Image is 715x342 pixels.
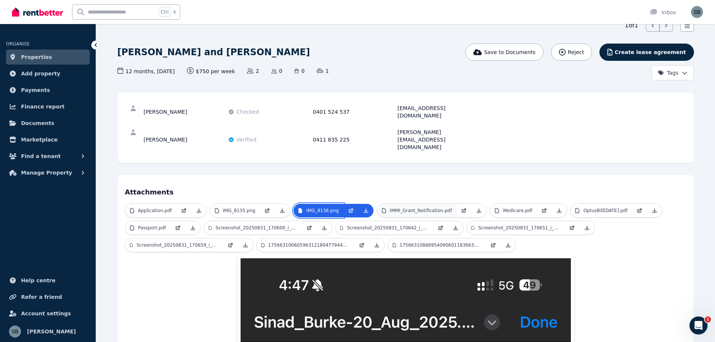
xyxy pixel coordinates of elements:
[478,225,560,231] p: Screenshot_20250831_170651_i_nvoice2go.jpg
[21,53,52,62] span: Properties
[465,44,543,61] button: Save to Documents
[652,65,694,80] button: Tags
[117,46,310,58] h1: [PERSON_NAME] and [PERSON_NAME]
[12,6,63,18] img: RentBetter
[238,238,253,252] a: Download Attachment
[21,69,60,78] span: Add property
[615,48,686,56] span: Create lease agreement
[564,221,580,235] a: Open in new Tab
[397,128,480,151] div: [PERSON_NAME][EMAIL_ADDRESS][DOMAIN_NAME]
[306,208,339,214] p: IMG_8136.png
[6,66,90,81] a: Add property
[159,7,170,17] span: Ctrl
[705,316,711,322] span: 1
[471,204,486,217] a: Download Attachment
[6,306,90,321] a: Account settings
[27,327,76,336] span: [PERSON_NAME]
[501,238,516,252] a: Download Attachment
[6,50,90,65] a: Properties
[21,102,65,111] span: Finance report
[583,208,628,214] p: OptusBill[DATE].pdf
[223,208,255,214] p: IMG_8135.png
[138,208,172,214] p: Application.pdf
[568,48,584,56] span: Reject
[6,165,90,180] button: Manage Property
[125,238,223,252] a: Screenshot_20250831_170659_i_nvoice2go.jpg
[347,225,429,231] p: Screenshot_20250831_170642_i_nvoice2go.jpg
[21,86,50,95] span: Payments
[191,204,206,217] a: Download Attachment
[490,204,537,217] a: Medicare.pdf
[21,152,61,161] span: Find a tenant
[377,204,457,217] a: IMMI_Grant_Notification.pdf
[137,242,218,248] p: Screenshot_20250831_170659_i_nvoice2go.jpg
[6,116,90,131] a: Documents
[317,221,332,235] a: Download Attachment
[484,48,536,56] span: Save to Documents
[21,135,57,144] span: Marketplace
[236,108,259,116] span: Checked
[390,208,452,214] p: IMMI_Grant_Notification.pdf
[354,238,369,252] a: Open in new Tab
[6,149,90,164] button: Find a tenant
[215,225,297,231] p: Screenshot_20250831_170600_i_nvoice2go.jpg
[6,289,90,304] a: Refer a friend
[448,221,463,235] a: Download Attachment
[257,238,354,252] a: 17566310060596312180477944424128.jpg
[204,221,302,235] a: Screenshot_20250831_170600_i_nvoice2go.jpg
[647,204,662,217] a: Download Attachment
[358,204,373,217] a: Download Attachment
[313,104,396,119] div: 0401 524 537
[6,132,90,147] a: Marketplace
[537,204,552,217] a: Open in new Tab
[9,325,21,337] img: Sam Berrell
[6,83,90,98] a: Payments
[6,41,30,47] span: ORGANISE
[187,67,235,75] span: $750 per week
[117,67,175,75] span: 12 months , [DATE]
[552,204,567,217] a: Download Attachment
[570,204,632,217] a: OptusBill[DATE].pdf
[294,204,343,217] a: IMG_8136.png
[21,276,56,285] span: Help centre
[599,44,694,61] button: Create lease agreement
[691,6,703,18] img: Sam Berrell
[580,221,595,235] a: Download Attachment
[223,238,238,252] a: Open in new Tab
[343,204,358,217] a: Open in new Tab
[456,204,471,217] a: Open in new Tab
[625,21,638,30] span: 1 of 1
[486,238,501,252] a: Open in new Tab
[173,9,176,15] span: k
[268,242,350,248] p: 17566310060596312180477944424128.jpg
[6,99,90,114] a: Finance report
[210,204,260,217] a: IMG_8135.png
[467,221,564,235] a: Screenshot_20250831_170651_i_nvoice2go.jpg
[388,238,486,252] a: 17566310888954090601183663785978.jpg
[658,69,679,77] span: Tags
[503,208,532,214] p: Medicare.pdf
[185,221,200,235] a: Download Attachment
[125,221,170,235] a: Passport.pdf
[144,128,226,151] div: [PERSON_NAME]
[144,104,226,119] div: [PERSON_NAME]
[275,204,290,217] a: Download Attachment
[397,104,480,119] div: [EMAIL_ADDRESS][DOMAIN_NAME]
[689,316,707,334] iframe: Intercom live chat
[21,292,62,301] span: Refer a friend
[313,128,396,151] div: 0411 835 225
[317,67,329,75] span: 1
[260,204,275,217] a: Open in new Tab
[125,182,686,197] h4: Attachments
[236,136,256,143] span: Verified
[125,204,176,217] a: Application.pdf
[302,221,317,235] a: Open in new Tab
[247,67,259,75] span: 2
[21,168,72,177] span: Manage Property
[138,225,166,231] p: Passport.pdf
[650,9,676,16] div: Inbox
[369,238,384,252] a: Download Attachment
[21,309,71,318] span: Account settings
[336,221,433,235] a: Screenshot_20250831_170642_i_nvoice2go.jpg
[21,119,54,128] span: Documents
